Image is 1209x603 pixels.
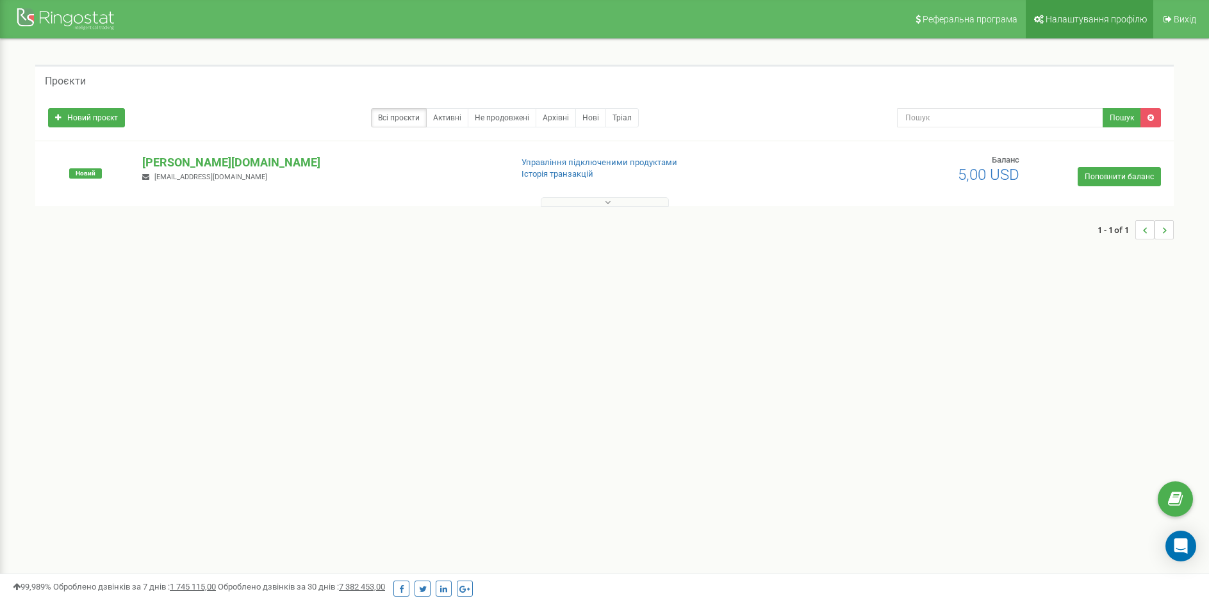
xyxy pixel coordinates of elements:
a: Не продовжені [468,108,536,127]
h5: Проєкти [45,76,86,87]
div: Open Intercom Messenger [1165,531,1196,561]
span: 1 - 1 of 1 [1098,220,1135,239]
nav: ... [1098,207,1174,252]
a: Історія транзакцій [522,169,593,179]
span: Оброблено дзвінків за 7 днів : [53,582,216,591]
a: Управління підключеними продуктами [522,157,677,167]
span: Налаштування профілю [1046,14,1147,24]
span: Вихід [1174,14,1196,24]
span: Новий [69,168,102,179]
button: Пошук [1103,108,1141,127]
span: 5,00 USD [958,166,1019,184]
a: Архівні [536,108,576,127]
u: 7 382 453,00 [339,582,385,591]
a: Всі проєкти [371,108,427,127]
u: 1 745 115,00 [170,582,216,591]
span: Реферальна програма [923,14,1017,24]
span: [EMAIL_ADDRESS][DOMAIN_NAME] [154,173,267,181]
a: Новий проєкт [48,108,125,127]
span: 99,989% [13,582,51,591]
a: Тріал [605,108,639,127]
span: Оброблено дзвінків за 30 днів : [218,582,385,591]
a: Поповнити баланс [1078,167,1161,186]
a: Активні [426,108,468,127]
input: Пошук [897,108,1103,127]
p: [PERSON_NAME][DOMAIN_NAME] [142,154,500,171]
span: Баланс [992,155,1019,165]
a: Нові [575,108,606,127]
